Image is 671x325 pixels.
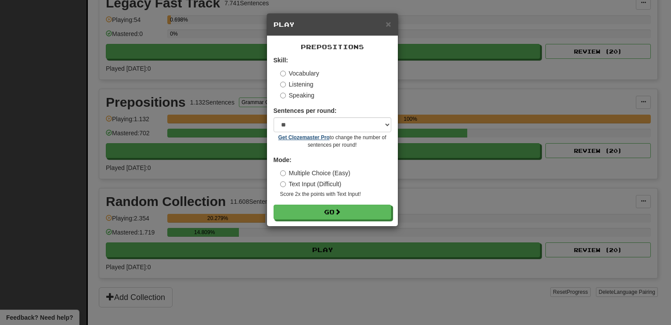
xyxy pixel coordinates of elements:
label: Speaking [280,91,314,100]
button: Close [386,19,391,29]
span: Prepositions [301,43,364,51]
strong: Mode: [274,156,292,163]
small: Score 2x the points with Text Input ! [280,191,391,198]
input: Speaking [280,93,286,98]
input: Multiple Choice (Easy) [280,170,286,176]
label: Listening [280,80,314,89]
input: Listening [280,82,286,87]
label: Sentences per round: [274,106,337,115]
button: Go [274,205,391,220]
input: Text Input (Difficult) [280,181,286,187]
input: Vocabulary [280,71,286,76]
h5: Play [274,20,391,29]
strong: Skill: [274,57,288,64]
label: Multiple Choice (Easy) [280,169,350,177]
span: × [386,19,391,29]
small: to change the number of sentences per round! [274,134,391,149]
label: Vocabulary [280,69,319,78]
a: Get Clozemaster Pro [278,134,330,141]
label: Text Input (Difficult) [280,180,342,188]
